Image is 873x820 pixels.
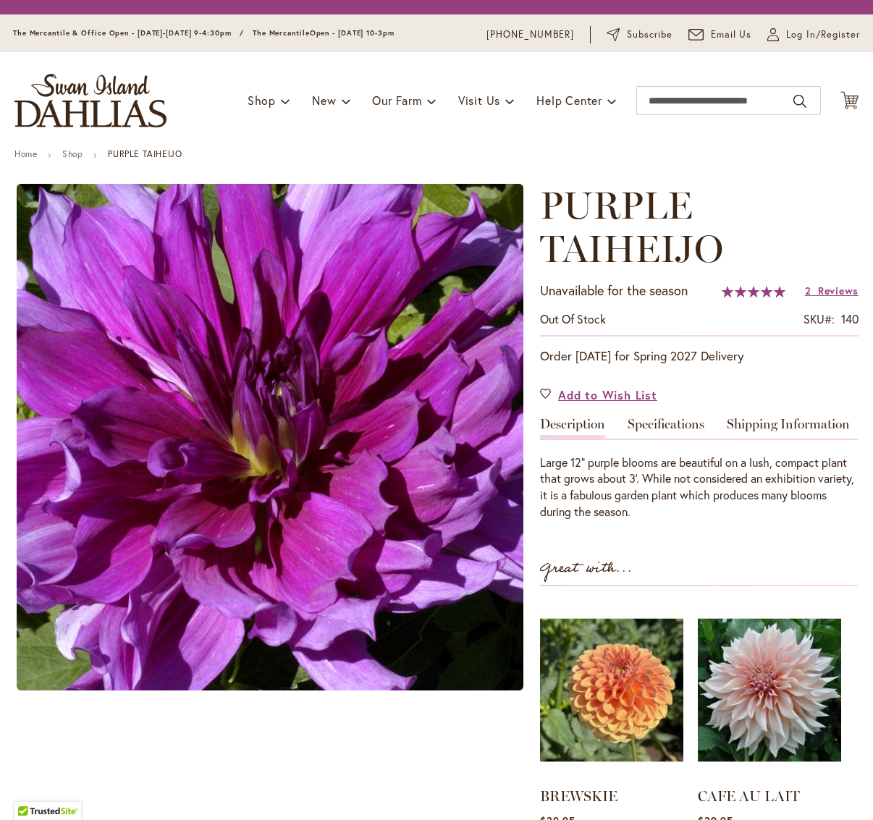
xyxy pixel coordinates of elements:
[767,28,860,42] a: Log In/Register
[540,182,723,271] span: PURPLE TAIHEIJO
[722,286,785,297] div: 100%
[540,282,688,300] p: Unavailable for the season
[711,28,752,42] span: Email Us
[536,93,602,108] span: Help Center
[727,418,850,439] a: Shipping Information
[540,347,859,365] p: Order [DATE] for Spring 2027 Delivery
[805,284,811,297] span: 2
[108,148,182,159] strong: PURPLE TAIHEIJO
[372,93,421,108] span: Our Farm
[540,418,859,520] div: Detailed Product Info
[458,93,500,108] span: Visit Us
[627,28,672,42] span: Subscribe
[540,455,859,520] div: Large 12" purple blooms are beautiful on a lush, compact plant that grows about 3'. While not con...
[14,74,166,127] a: store logo
[540,601,683,780] img: BREWSKIE
[310,28,395,38] span: Open - [DATE] 10-3pm
[698,787,800,805] a: CAFE AU LAIT
[62,148,83,159] a: Shop
[540,557,633,580] strong: Great with...
[786,28,860,42] span: Log In/Register
[607,28,672,42] a: Subscribe
[698,601,841,780] img: CAFE AU LAIT
[540,311,606,328] div: Availability
[14,148,37,159] a: Home
[17,184,523,690] img: main product photo
[13,28,310,38] span: The Mercantile & Office Open - [DATE]-[DATE] 9-4:30pm / The Mercantile
[540,787,617,805] a: BREWSKIE
[312,93,336,108] span: New
[540,386,657,403] a: Add to Wish List
[804,311,835,326] strong: SKU
[540,418,605,439] a: Description
[628,418,704,439] a: Specifications
[540,311,606,326] span: Out of stock
[688,28,752,42] a: Email Us
[248,93,276,108] span: Shop
[818,284,859,297] span: Reviews
[486,28,574,42] a: [PHONE_NUMBER]
[841,311,859,328] div: 140
[805,284,859,297] a: 2 Reviews
[558,386,657,403] span: Add to Wish List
